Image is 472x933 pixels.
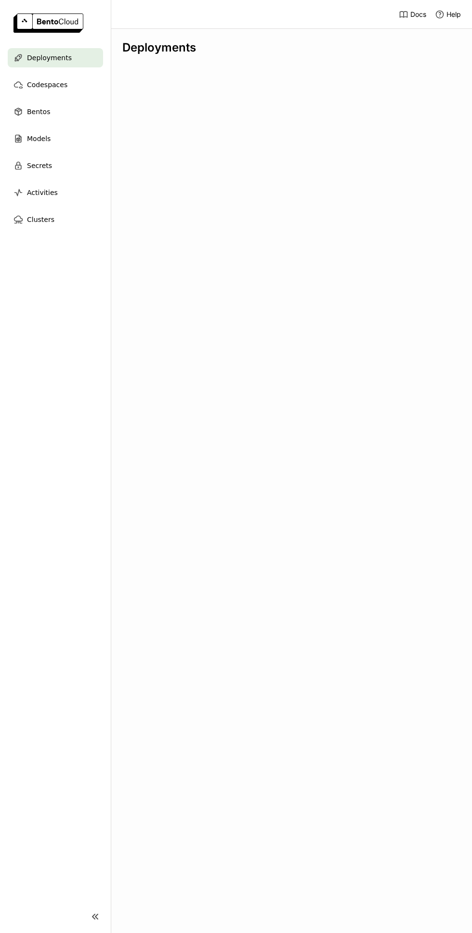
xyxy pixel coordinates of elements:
[27,79,67,91] span: Codespaces
[8,156,103,175] a: Secrets
[27,214,54,225] span: Clusters
[8,210,103,229] a: Clusters
[27,106,50,117] span: Bentos
[27,52,72,64] span: Deployments
[446,10,461,19] span: Help
[435,10,461,19] div: Help
[13,13,83,33] img: logo
[27,160,52,171] span: Secrets
[8,102,103,121] a: Bentos
[27,133,51,144] span: Models
[410,10,426,19] span: Docs
[399,10,426,19] a: Docs
[27,187,58,198] span: Activities
[8,129,103,148] a: Models
[8,183,103,202] a: Activities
